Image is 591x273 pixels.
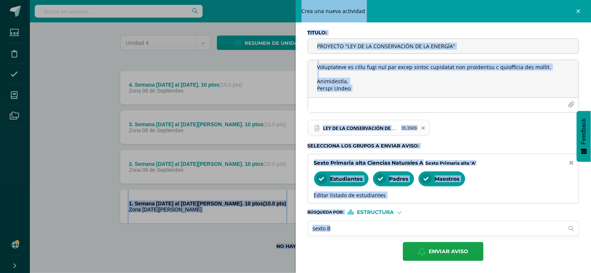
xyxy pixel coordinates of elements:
[426,160,476,166] span: Sexto Primaria alta 'A'
[577,111,591,162] button: Feedback - Mostrar encuesta
[348,210,404,215] div: [object Object]
[401,125,417,131] span: 35.35KB
[308,30,579,35] label: Titulo :
[403,242,483,261] button: Enviar aviso
[314,192,573,199] span: Editar listado de estudiantes
[308,39,579,53] input: Titulo
[581,118,587,145] span: Feedback
[357,210,394,214] span: Estructura
[435,176,460,182] span: Maestros
[319,125,401,131] span: LEY DE LA CONSERVACIÓN DE LA ENERGÍA.pdf
[330,176,363,182] span: Estudiantes
[429,242,468,261] span: Enviar aviso
[308,143,579,149] label: Selecciona los grupos a enviar aviso :
[417,124,430,132] span: Remover archivo
[314,159,424,166] span: Sexto Primaria alta Ciencias Naturales A
[308,221,564,236] input: Ej. Primero primaria
[389,176,408,182] span: Padres
[308,120,430,136] span: LEY DE LA CONSERVACIÓN DE LA ENERGÍA.pdf
[308,60,579,97] textarea: Loremipsu dolors am consect: Adipisc el seddoei tempor. Inc utlabor etd mag aliquaenima mi 9ve. Q...
[308,210,344,214] span: Búsqueda por :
